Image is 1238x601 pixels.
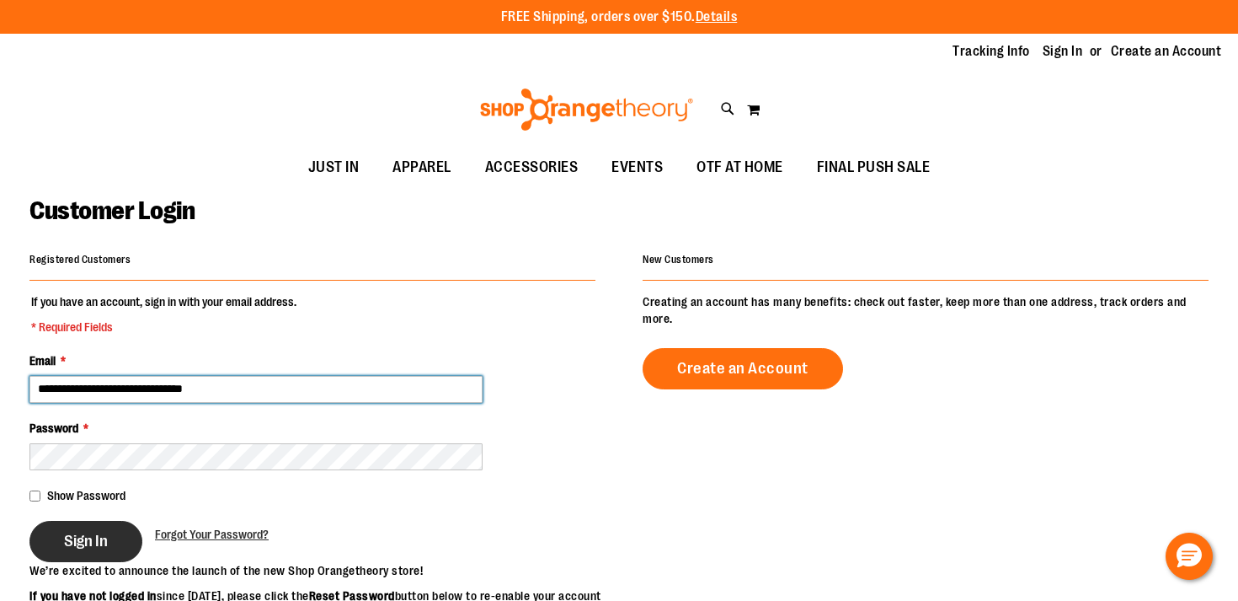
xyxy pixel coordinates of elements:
[643,293,1209,327] p: Creating an account has many benefits: check out faster, keep more than one address, track orders...
[291,148,376,187] a: JUST IN
[680,148,800,187] a: OTF AT HOME
[595,148,680,187] a: EVENTS
[800,148,947,187] a: FINAL PUSH SALE
[29,521,142,562] button: Sign In
[29,293,298,335] legend: If you have an account, sign in with your email address.
[696,9,738,24] a: Details
[376,148,468,187] a: APPAREL
[29,562,619,579] p: We’re excited to announce the launch of the new Shop Orangetheory store!
[29,421,78,435] span: Password
[468,148,595,187] a: ACCESSORIES
[155,528,269,541] span: Forgot Your Password?
[64,532,108,550] span: Sign In
[478,89,696,131] img: Shop Orangetheory
[817,148,931,186] span: FINAL PUSH SALE
[1166,533,1213,580] button: Hello, have a question? Let’s chat.
[643,348,843,389] a: Create an Account
[155,526,269,543] a: Forgot Your Password?
[29,196,195,225] span: Customer Login
[31,319,296,335] span: * Required Fields
[47,489,125,502] span: Show Password
[677,359,808,378] span: Create an Account
[501,8,738,27] p: FREE Shipping, orders over $150.
[643,254,714,266] strong: New Customers
[1043,42,1083,61] a: Sign In
[953,42,1030,61] a: Tracking Info
[485,148,579,186] span: ACCESSORIES
[1111,42,1222,61] a: Create an Account
[611,148,663,186] span: EVENTS
[29,254,131,266] strong: Registered Customers
[696,148,783,186] span: OTF AT HOME
[308,148,360,186] span: JUST IN
[29,354,56,368] span: Email
[392,148,451,186] span: APPAREL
